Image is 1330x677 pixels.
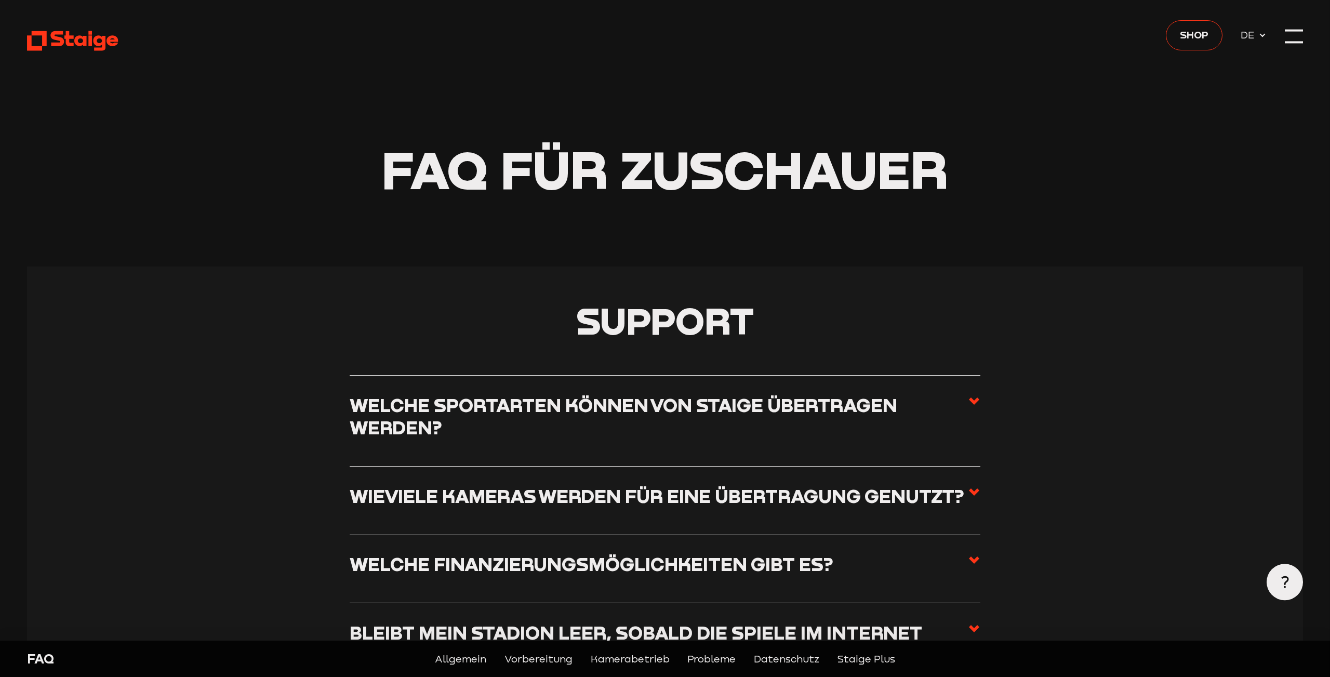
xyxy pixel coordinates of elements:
h3: Welche Finanzierungsmöglichkeiten gibt es? [350,553,833,576]
h3: Welche Sportarten können von Staige übertragen werden? [350,394,968,439]
span: Shop [1180,26,1208,42]
a: Probleme [687,651,736,667]
a: Datenschutz [754,651,819,667]
a: Vorbereitung [504,651,573,667]
span: FAQ [381,137,488,201]
a: Staige Plus [837,651,895,667]
h3: Bleibt mein Stadion leer, sobald die Spiele im Internet laufen? [350,621,968,667]
span: Support [576,298,754,343]
div: FAQ [27,650,336,668]
span: DE [1241,26,1259,42]
a: Kamerabetrieb [591,651,670,667]
a: Allgemein [435,651,486,667]
h3: Wieviele Kameras werden für eine Übertragung genutzt? [350,485,964,508]
a: Shop [1166,20,1222,51]
span: für Zuschauer [500,137,948,201]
